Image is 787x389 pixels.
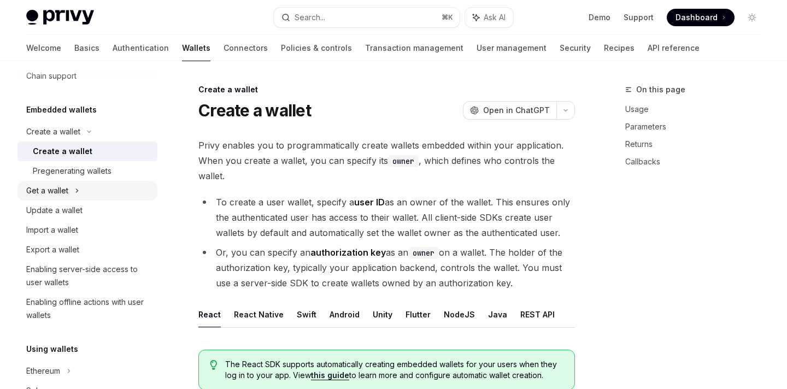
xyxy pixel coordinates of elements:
[388,155,419,167] code: owner
[295,11,325,24] div: Search...
[743,9,761,26] button: Toggle dark mode
[224,35,268,61] a: Connectors
[444,302,475,327] button: NodeJS
[26,204,83,217] div: Update a wallet
[488,302,507,327] button: Java
[560,35,591,61] a: Security
[520,302,555,327] button: REST API
[281,35,352,61] a: Policies & controls
[406,302,431,327] button: Flutter
[17,201,157,220] a: Update a wallet
[26,184,68,197] div: Get a wallet
[408,247,439,259] code: owner
[17,260,157,292] a: Enabling server-side access to user wallets
[373,302,392,327] button: Unity
[17,220,157,240] a: Import a wallet
[354,197,385,208] strong: user ID
[589,12,610,23] a: Demo
[26,223,78,237] div: Import a wallet
[198,302,221,327] button: React
[667,9,735,26] a: Dashboard
[234,302,284,327] button: React Native
[26,263,151,289] div: Enabling server-side access to user wallets
[625,118,770,135] a: Parameters
[113,35,169,61] a: Authentication
[210,360,218,370] svg: Tip
[198,245,575,291] li: Or, you can specify an as an on a wallet. The holder of the authorization key, typically your app...
[33,164,111,178] div: Pregenerating wallets
[625,153,770,170] a: Callbacks
[311,370,349,380] a: this guide
[198,84,575,95] div: Create a wallet
[26,296,151,322] div: Enabling offline actions with user wallets
[624,12,654,23] a: Support
[17,161,157,181] a: Pregenerating wallets
[198,194,575,240] li: To create a user wallet, specify a as an owner of the wallet. This ensures only the authenticated...
[297,302,316,327] button: Swift
[17,292,157,325] a: Enabling offline actions with user wallets
[198,138,575,184] span: Privy enables you to programmatically create wallets embedded within your application. When you c...
[483,105,550,116] span: Open in ChatGPT
[225,359,563,381] span: The React SDK supports automatically creating embedded wallets for your users when they log in to...
[17,240,157,260] a: Export a wallet
[17,142,157,161] a: Create a wallet
[26,343,78,356] h5: Using wallets
[442,13,453,22] span: ⌘ K
[26,243,79,256] div: Export a wallet
[604,35,635,61] a: Recipes
[182,35,210,61] a: Wallets
[26,125,80,138] div: Create a wallet
[465,8,513,27] button: Ask AI
[648,35,700,61] a: API reference
[26,10,94,25] img: light logo
[198,101,311,120] h1: Create a wallet
[330,302,360,327] button: Android
[636,83,685,96] span: On this page
[310,247,386,258] strong: authorization key
[26,103,97,116] h5: Embedded wallets
[625,101,770,118] a: Usage
[365,35,463,61] a: Transaction management
[484,12,506,23] span: Ask AI
[625,135,770,153] a: Returns
[463,101,556,120] button: Open in ChatGPT
[26,35,61,61] a: Welcome
[477,35,547,61] a: User management
[274,8,459,27] button: Search...⌘K
[33,145,92,158] div: Create a wallet
[26,364,60,378] div: Ethereum
[74,35,99,61] a: Basics
[676,12,718,23] span: Dashboard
